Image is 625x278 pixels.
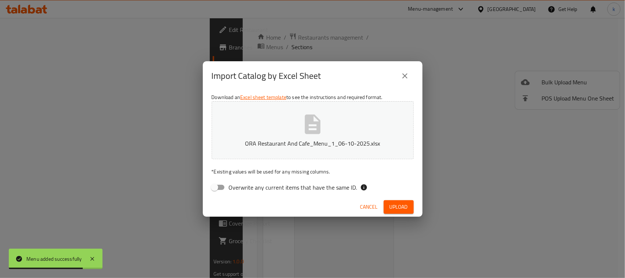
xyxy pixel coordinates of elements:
[212,168,414,175] p: Existing values will be used for any missing columns.
[203,91,423,197] div: Download an to see the instructions and required format.
[390,202,408,212] span: Upload
[357,200,381,214] button: Cancel
[360,184,368,191] svg: If the overwrite option isn't selected, then the items that match an existing ID will be ignored ...
[212,70,321,82] h2: Import Catalog by Excel Sheet
[212,101,414,159] button: ORA Restaurant And Cafe_Menu_1_06-10-2025.xlsx
[229,183,357,192] span: Overwrite any current items that have the same ID.
[26,255,82,263] div: Menu added successfully
[223,139,402,148] p: ORA Restaurant And Cafe_Menu_1_06-10-2025.xlsx
[384,200,414,214] button: Upload
[360,202,378,212] span: Cancel
[240,92,286,102] a: Excel sheet template
[396,67,414,85] button: close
